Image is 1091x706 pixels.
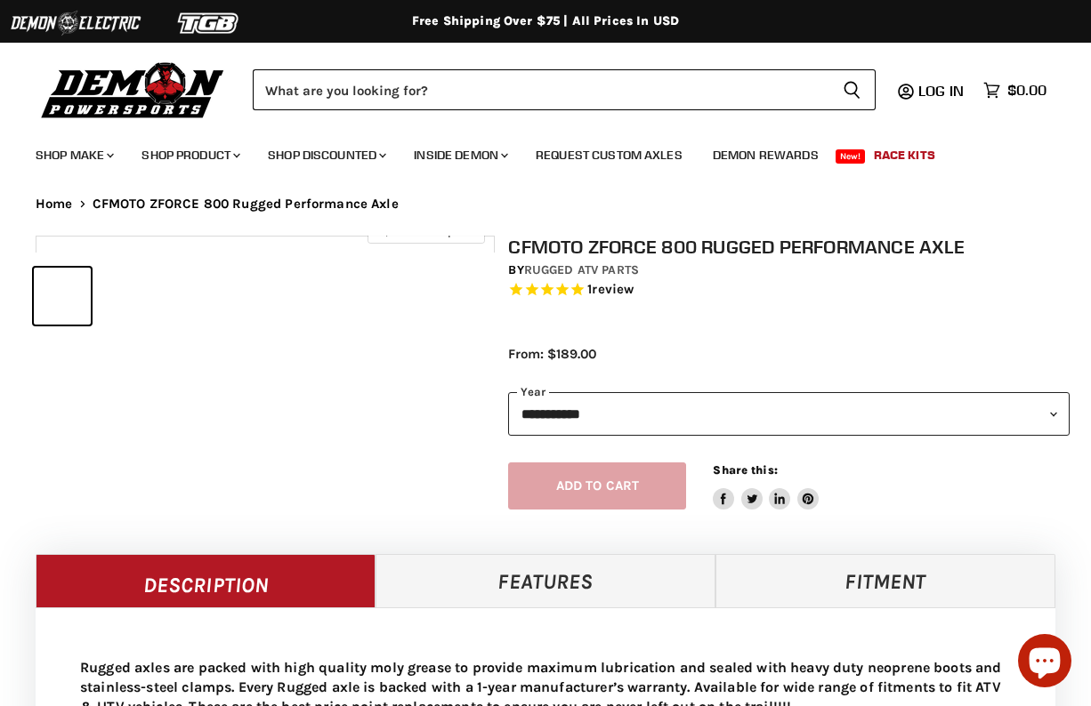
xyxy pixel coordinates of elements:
[713,462,819,509] aside: Share this:
[836,149,866,164] span: New!
[36,554,376,607] a: Description
[1013,634,1077,692] inbox-online-store-chat: Shopify online store chat
[861,137,949,173] a: Race Kits
[36,58,230,121] img: Demon Powersports
[400,137,519,173] a: Inside Demon
[1007,82,1047,99] span: $0.00
[128,137,251,173] a: Shop Product
[22,130,1042,173] ul: Main menu
[508,261,1069,280] div: by
[255,137,397,173] a: Shop Discounted
[376,224,475,237] span: Click to expand
[524,262,639,277] a: Rugged ATV Parts
[9,6,142,40] img: Demon Electric Logo 2
[828,69,876,110] button: Search
[910,83,974,99] a: Log in
[34,268,91,325] button: IMAGE thumbnail
[592,281,634,297] span: review
[142,6,276,40] img: TGB Logo 2
[93,197,399,212] span: CFMOTO ZFORCE 800 Rugged Performance Axle
[974,77,1055,103] a: $0.00
[508,346,596,362] span: From: $189.00
[508,236,1069,258] h1: CFMOTO ZFORCE 800 Rugged Performance Axle
[36,197,73,212] a: Home
[699,137,832,173] a: Demon Rewards
[22,137,125,173] a: Shop Make
[253,69,876,110] form: Product
[713,463,777,477] span: Share this:
[508,392,1069,436] select: year
[918,82,964,100] span: Log in
[253,69,828,110] input: Search
[376,554,715,607] a: Features
[522,137,696,173] a: Request Custom Axles
[715,554,1055,607] a: Fitment
[587,281,634,297] span: 1 reviews
[508,281,1069,300] span: Rated 5.0 out of 5 stars 1 reviews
